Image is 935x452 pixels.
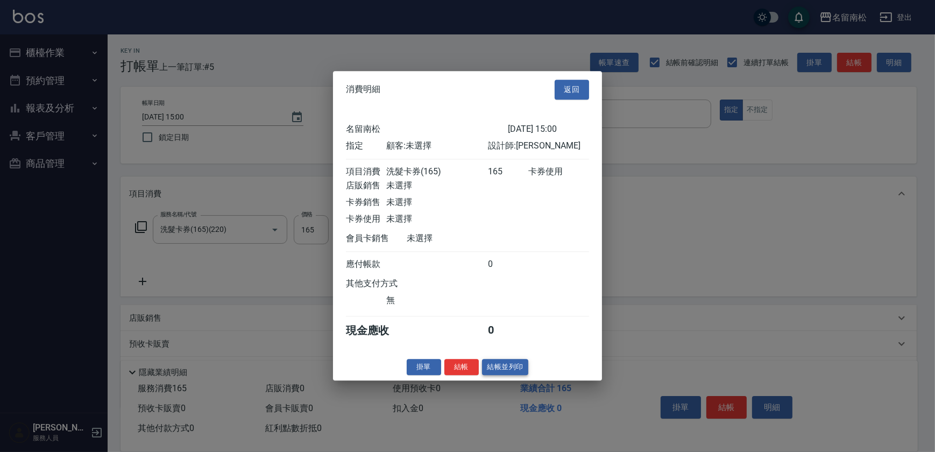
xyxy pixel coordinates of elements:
button: 掛單 [407,359,441,376]
div: 項目消費 [346,166,386,178]
div: [DATE] 15:00 [508,124,589,135]
div: 0 [488,259,528,270]
div: 未選擇 [386,180,487,192]
div: 應付帳款 [346,259,386,270]
div: 設計師: [PERSON_NAME] [488,140,589,152]
div: 165 [488,166,528,178]
div: 卡券銷售 [346,197,386,208]
button: 結帳 [444,359,479,376]
div: 卡券使用 [346,214,386,225]
div: 名留南松 [346,124,508,135]
div: 現金應收 [346,323,407,338]
div: 未選擇 [386,214,487,225]
div: 顧客: 未選擇 [386,140,487,152]
button: 返回 [555,80,589,100]
div: 洗髮卡券(165) [386,166,487,178]
div: 會員卡銷售 [346,233,407,244]
span: 消費明細 [346,84,380,95]
button: 結帳並列印 [482,359,529,376]
div: 無 [386,295,487,306]
div: 卡券使用 [528,166,589,178]
div: 指定 [346,140,386,152]
div: 其他支付方式 [346,278,427,289]
div: 0 [488,323,528,338]
div: 店販銷售 [346,180,386,192]
div: 未選擇 [407,233,508,244]
div: 未選擇 [386,197,487,208]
